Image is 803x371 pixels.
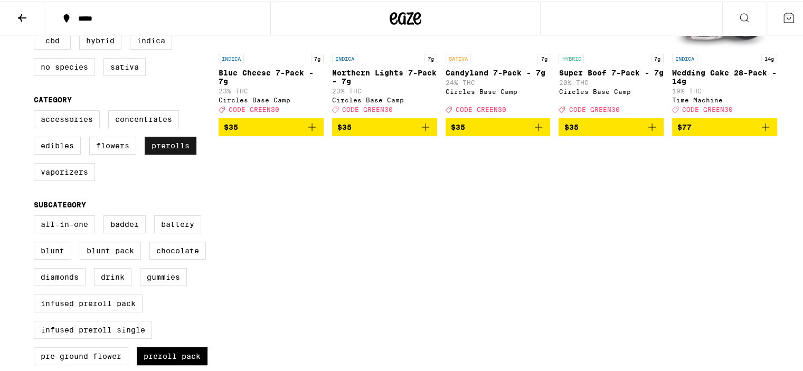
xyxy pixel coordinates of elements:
[424,52,437,62] p: 7g
[672,95,777,102] div: Time Machine
[456,104,506,111] span: CODE GREEN30
[34,199,86,207] legend: Subcategory
[446,52,471,62] p: SATIVA
[311,52,324,62] p: 7g
[337,121,352,130] span: $35
[332,117,437,135] button: Add to bag
[94,267,131,284] label: Drink
[34,240,71,258] label: Blunt
[34,267,86,284] label: Diamonds
[672,117,777,135] button: Add to bag
[224,121,238,130] span: $35
[34,135,81,153] label: Edibles
[149,240,206,258] label: Chocolate
[229,104,279,111] span: CODE GREEN30
[446,87,551,93] div: Circles Base Camp
[219,52,244,62] p: INDICA
[130,30,172,48] label: Indica
[332,52,357,62] p: INDICA
[34,109,100,127] label: Accessories
[219,67,324,84] p: Blue Cheese 7-Pack - 7g
[332,95,437,102] div: Circles Base Camp
[559,52,584,62] p: HYBRID
[564,121,578,130] span: $35
[446,117,551,135] button: Add to bag
[677,121,692,130] span: $77
[154,214,201,232] label: Battery
[451,121,465,130] span: $35
[34,214,95,232] label: All-In-One
[34,346,128,364] label: Pre-ground Flower
[559,67,664,75] p: Super Boof 7-Pack - 7g
[672,67,777,84] p: Wedding Cake 28-Pack - 14g
[537,52,550,62] p: 7g
[34,30,71,48] label: CBD
[108,109,179,127] label: Concentrates
[34,161,95,179] label: Vaporizers
[79,30,121,48] label: Hybrid
[6,7,76,16] span: Hi. Need any help?
[219,86,324,93] p: 23% THC
[137,346,207,364] label: Preroll Pack
[672,52,697,62] p: INDICA
[34,94,72,102] legend: Category
[761,52,777,62] p: 14g
[672,86,777,93] p: 19% THC
[103,214,146,232] label: Badder
[569,104,619,111] span: CODE GREEN30
[80,240,141,258] label: Blunt Pack
[89,135,136,153] label: Flowers
[446,78,551,84] p: 24% THC
[332,67,437,84] p: Northern Lights 7-Pack - 7g
[103,56,146,74] label: Sativa
[332,86,437,93] p: 23% THC
[559,117,664,135] button: Add to bag
[145,135,196,153] label: Prerolls
[34,56,95,74] label: No Species
[34,319,152,337] label: Infused Preroll Single
[682,104,733,111] span: CODE GREEN30
[140,267,187,284] label: Gummies
[219,95,324,102] div: Circles Base Camp
[446,67,551,75] p: Candyland 7-Pack - 7g
[34,293,143,311] label: Infused Preroll Pack
[342,104,393,111] span: CODE GREEN30
[219,117,324,135] button: Add to bag
[651,52,664,62] p: 7g
[559,87,664,93] div: Circles Base Camp
[559,78,664,84] p: 20% THC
